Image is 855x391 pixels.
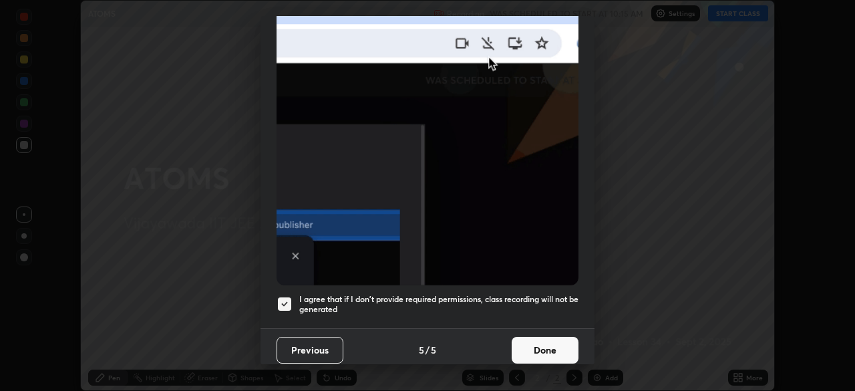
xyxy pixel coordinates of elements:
[299,294,578,315] h5: I agree that if I don't provide required permissions, class recording will not be generated
[277,337,343,364] button: Previous
[512,337,578,364] button: Done
[431,343,436,357] h4: 5
[425,343,430,357] h4: /
[419,343,424,357] h4: 5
